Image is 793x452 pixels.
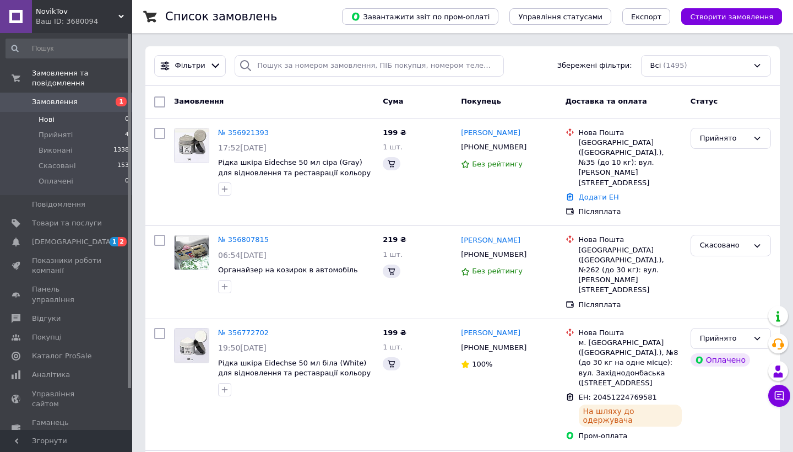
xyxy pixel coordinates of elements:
[472,267,523,275] span: Без рейтингу
[700,333,748,345] div: Прийнято
[383,235,406,244] span: 219 ₴
[125,176,129,186] span: 0
[663,61,687,69] span: (1495)
[509,8,611,25] button: Управління статусами
[218,266,358,274] a: Органайзер на козирок в автомобіль
[383,128,406,137] span: 199 ₴
[39,115,55,125] span: Нові
[383,143,403,151] span: 1 шт.
[768,385,790,407] button: Чат з покупцем
[235,55,504,77] input: Пошук за номером замовлення, ПІБ покупця, номером телефону, Email, номером накладної
[39,130,73,140] span: Прийняті
[36,17,132,26] div: Ваш ID: 3680094
[579,128,682,138] div: Нова Пошта
[32,68,132,88] span: Замовлення та повідомлення
[32,256,102,276] span: Показники роботи компанії
[32,284,102,304] span: Панель управління
[461,128,520,138] a: [PERSON_NAME]
[174,128,209,163] a: Фото товару
[461,235,520,246] a: [PERSON_NAME]
[579,207,682,217] div: Післяплата
[700,133,748,144] div: Прийнято
[351,12,490,21] span: Завантажити звіт по пром-оплаті
[557,61,632,71] span: Збережені фільтри:
[579,338,682,388] div: м. [GEOGRAPHIC_DATA] ([GEOGRAPHIC_DATA].), №8 (до 30 кг на одне місце): вул. Західнодонбаська ([S...
[579,245,682,295] div: [GEOGRAPHIC_DATA] ([GEOGRAPHIC_DATA].), №262 (до 30 кг): вул. [PERSON_NAME][STREET_ADDRESS]
[622,8,671,25] button: Експорт
[383,97,403,105] span: Cума
[39,176,73,186] span: Оплачені
[579,393,657,401] span: ЕН: 20451224769581
[113,146,129,155] span: 1338
[125,130,129,140] span: 4
[32,314,61,324] span: Відгуки
[32,418,102,438] span: Гаманець компанії
[459,341,529,355] div: [PHONE_NUMBER]
[472,160,523,168] span: Без рейтингу
[32,332,62,342] span: Покупці
[125,115,129,125] span: 0
[218,343,267,352] span: 19:50[DATE]
[691,97,718,105] span: Статус
[383,329,406,337] span: 199 ₴
[6,39,130,58] input: Пошук
[650,61,661,71] span: Всі
[218,143,267,152] span: 17:52[DATE]
[566,97,647,105] span: Доставка та оплата
[579,431,682,441] div: Пром-оплата
[218,128,269,137] a: № 356921393
[579,405,682,427] div: На шляху до одержувача
[36,7,118,17] span: NovikTov
[174,235,209,270] a: Фото товару
[670,12,782,20] a: Створити замовлення
[690,13,773,21] span: Створити замовлення
[110,237,118,246] span: 1
[700,240,748,251] div: Скасовано
[218,251,267,260] span: 06:54[DATE]
[461,328,520,338] a: [PERSON_NAME]
[117,161,129,171] span: 153
[691,353,750,367] div: Оплачено
[32,97,78,107] span: Замовлення
[579,235,682,245] div: Нова Пошта
[579,193,619,201] a: Додати ЕН
[39,146,73,155] span: Виконані
[32,351,91,361] span: Каталог ProSale
[218,235,269,244] a: № 356807815
[518,13,602,21] span: Управління статусами
[579,328,682,338] div: Нова Пошта
[32,218,102,228] span: Товари та послуги
[579,138,682,188] div: [GEOGRAPHIC_DATA] ([GEOGRAPHIC_DATA].), №35 (до 10 кг): вул. [PERSON_NAME][STREET_ADDRESS]
[579,300,682,310] div: Післяплата
[175,61,205,71] span: Фільтри
[32,237,113,247] span: [DEMOGRAPHIC_DATA]
[39,161,76,171] span: Скасовані
[174,97,224,105] span: Замовлення
[118,237,127,246] span: 2
[459,140,529,154] div: [PHONE_NUMBER]
[631,13,662,21] span: Експорт
[32,200,85,209] span: Повідомлення
[175,235,209,270] img: Фото товару
[681,8,782,25] button: Створити замовлення
[32,389,102,409] span: Управління сайтом
[218,158,371,177] a: Рідка шкіра Eidechse 50 мл сіра (Gray) для відновлення та реставрації кольору
[116,97,127,106] span: 1
[383,250,403,259] span: 1 шт.
[383,343,403,351] span: 1 шт.
[32,370,70,380] span: Аналітика
[175,128,209,163] img: Фото товару
[461,97,501,105] span: Покупець
[175,329,209,363] img: Фото товару
[459,247,529,262] div: [PHONE_NUMBER]
[218,359,371,378] a: Рідка шкіра Eidechse 50 мл біла (White) для відновлення та реставрації кольору
[218,329,269,337] a: № 356772702
[174,328,209,363] a: Фото товару
[472,360,492,368] span: 100%
[165,10,277,23] h1: Список замовлень
[342,8,498,25] button: Завантажити звіт по пром-оплаті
